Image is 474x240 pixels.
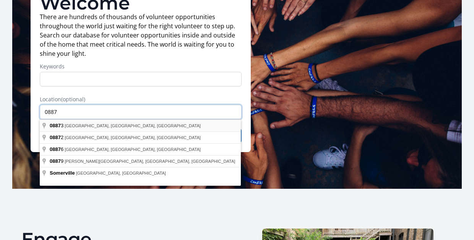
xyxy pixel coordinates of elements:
[50,135,61,140] span: 0887
[40,105,242,119] input: Enter a location
[40,96,242,103] label: Location
[40,12,242,58] p: There are hundreds of thousands of volunteer opportunities throughout the world just waiting for ...
[61,96,85,103] span: (optional)
[65,135,201,140] span: [GEOGRAPHIC_DATA], [GEOGRAPHIC_DATA], [GEOGRAPHIC_DATA]
[40,63,242,70] label: Keywords
[50,158,61,164] span: 0887
[50,123,65,128] span: 3
[65,123,201,128] span: [GEOGRAPHIC_DATA], [GEOGRAPHIC_DATA], [GEOGRAPHIC_DATA]
[50,135,65,140] span: 2
[65,159,235,164] span: [PERSON_NAME][GEOGRAPHIC_DATA], [GEOGRAPHIC_DATA], [GEOGRAPHIC_DATA]
[76,171,166,175] span: [GEOGRAPHIC_DATA], [GEOGRAPHIC_DATA]
[50,158,65,164] span: 9
[50,123,61,128] span: 0887
[65,147,201,152] span: [GEOGRAPHIC_DATA], [GEOGRAPHIC_DATA], [GEOGRAPHIC_DATA]
[50,146,61,152] span: 0887
[50,146,65,152] span: 6
[50,170,75,176] span: Somerville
